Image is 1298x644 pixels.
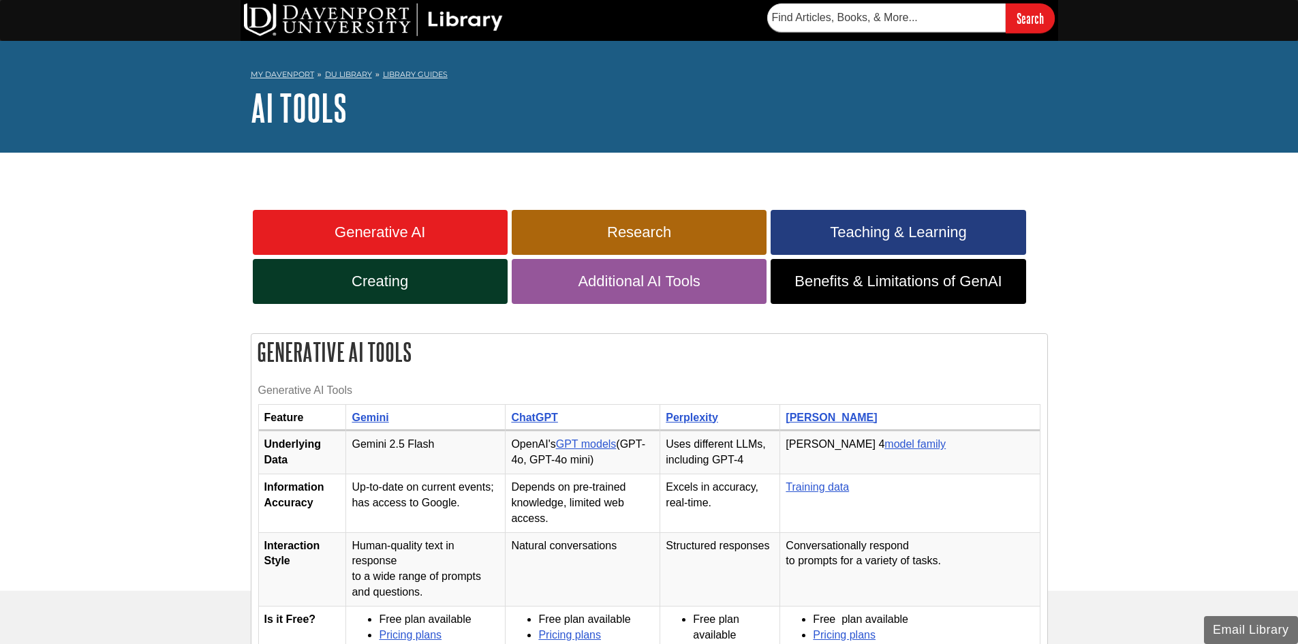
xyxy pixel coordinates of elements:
[263,224,497,241] span: Generative AI
[771,210,1025,255] a: Teaching & Learning
[781,224,1015,241] span: Teaching & Learning
[253,210,508,255] a: Generative AI
[813,629,876,641] a: Pricing plans
[506,474,660,533] td: Depends on pre-trained knowledge, limited web access.
[325,70,372,79] a: DU Library
[522,273,756,290] span: Additional AI Tools
[780,431,1040,474] td: [PERSON_NAME] 4
[522,224,756,241] span: Research
[771,259,1025,304] a: Benefits & Limitations of GenAI
[346,532,506,606] td: Human-quality text in response to a wide range of prompts and questions.
[660,474,780,533] td: Excels in accuracy, real-time.
[512,259,767,304] a: Additional AI Tools
[251,65,1048,87] nav: breadcrumb
[767,3,1055,33] form: Searches DU Library's articles, books, and more
[506,532,660,606] td: Natural conversations
[693,612,774,643] li: Free plan available
[666,412,717,423] a: Perplexity
[884,438,946,450] a: model family
[253,259,508,304] a: Creating
[346,474,506,533] td: Up-to-date on current events; has access to Google.
[258,404,346,431] th: Feature
[264,438,322,465] strong: Underlying Data
[379,629,442,641] a: Pricing plans
[767,3,1006,32] input: Find Articles, Books, & More...
[264,613,316,625] strong: Is it Free?
[379,612,499,628] li: Free plan available
[506,431,660,474] td: OpenAI's (GPT-4o, GPT-4o mini)
[786,538,1034,570] p: Conversationally respond to prompts for a variety of tasks.
[383,70,448,79] a: Library Guides
[1006,3,1055,33] input: Search
[511,412,557,423] a: ChatGPT
[244,3,503,36] img: DU Library
[264,481,324,508] strong: Information Accuracy
[660,532,780,606] td: Structured responses
[263,273,497,290] span: Creating
[346,431,506,474] td: Gemini 2.5 Flash
[251,69,314,80] a: My Davenport
[781,273,1015,290] span: Benefits & Limitations of GenAI
[512,210,767,255] a: Research
[538,612,654,628] li: Free plan available
[352,412,388,423] a: Gemini
[786,481,849,493] a: Training data
[1204,616,1298,644] button: Email Library
[251,87,1048,128] h1: AI Tools
[264,540,320,567] strong: Interaction Style
[660,431,780,474] td: Uses different LLMs, including GPT-4
[556,438,617,450] a: GPT models
[258,377,1040,404] caption: Generative AI Tools
[538,629,601,641] a: Pricing plans
[786,412,877,423] a: [PERSON_NAME]
[813,612,1034,628] li: Free plan available
[251,334,1047,370] h2: Generative AI Tools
